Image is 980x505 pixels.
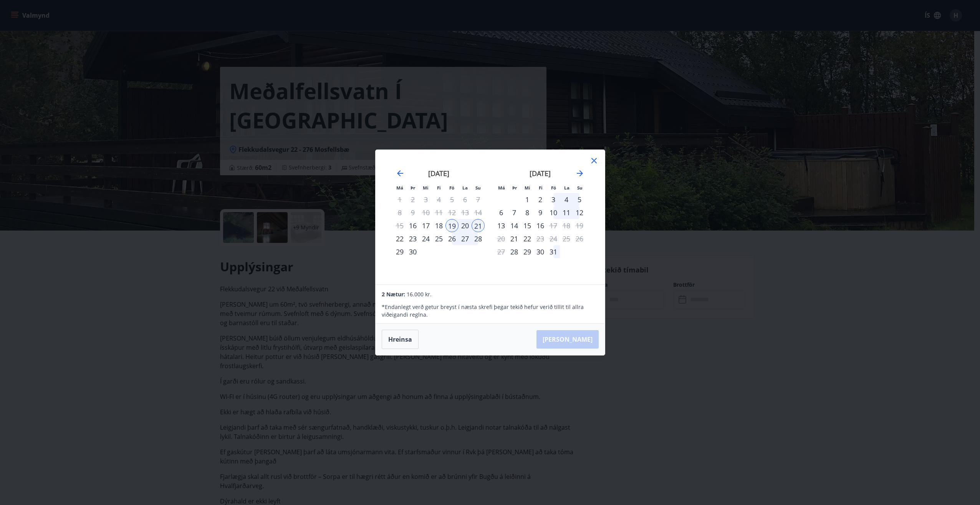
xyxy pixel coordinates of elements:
[393,193,406,206] td: Not available. mánudagur, 1. september 2025
[406,193,419,206] td: Not available. þriðjudagur, 2. september 2025
[385,159,596,275] div: Calendar
[573,219,586,232] td: Not available. sunnudagur, 19. október 2025
[432,193,445,206] td: Not available. fimmtudagur, 4. september 2025
[472,219,485,232] div: 21
[419,206,432,219] td: Not available. miðvikudagur, 10. september 2025
[521,232,534,245] div: 22
[521,193,534,206] div: 1
[498,185,505,191] small: Má
[573,193,586,206] td: Choose sunnudagur, 5. október 2025 as your check-in date. It’s available.
[393,232,406,245] td: Choose mánudagur, 22. september 2025 as your check-in date. It’s available.
[575,169,584,178] div: Move forward to switch to the next month.
[534,245,547,258] div: 30
[406,219,419,232] div: Aðeins innritun í boði
[393,232,406,245] div: 22
[560,193,573,206] div: 4
[547,193,560,206] div: 3
[534,219,547,232] td: Choose fimmtudagur, 16. október 2025 as your check-in date. It’s available.
[449,185,454,191] small: Fö
[534,219,547,232] div: 16
[573,206,586,219] div: 12
[419,232,432,245] td: Choose miðvikudagur, 24. september 2025 as your check-in date. It’s available.
[534,193,547,206] td: Choose fimmtudagur, 2. október 2025 as your check-in date. It’s available.
[508,245,521,258] td: Choose þriðjudagur, 28. október 2025 as your check-in date. It’s available.
[525,185,530,191] small: Mi
[534,206,547,219] td: Choose fimmtudagur, 9. október 2025 as your check-in date. It’s available.
[459,219,472,232] div: 20
[534,245,547,258] td: Choose fimmtudagur, 30. október 2025 as your check-in date. It’s available.
[547,219,560,232] div: Aðeins útritun í boði
[521,232,534,245] td: Choose miðvikudagur, 22. október 2025 as your check-in date. It’s available.
[547,232,560,245] td: Not available. föstudagur, 24. október 2025
[472,219,485,232] td: Selected as end date. sunnudagur, 21. september 2025
[428,169,449,178] strong: [DATE]
[495,232,508,245] td: Not available. mánudagur, 20. október 2025
[459,206,472,219] td: Not available. laugardagur, 13. september 2025
[547,206,560,219] td: Choose föstudagur, 10. október 2025 as your check-in date. It’s available.
[432,219,445,232] td: Choose fimmtudagur, 18. september 2025 as your check-in date. It’s available.
[393,245,406,258] div: 29
[445,232,459,245] div: 26
[534,206,547,219] div: 9
[419,193,432,206] td: Not available. miðvikudagur, 3. september 2025
[547,245,560,258] td: Choose föstudagur, 31. október 2025 as your check-in date. It’s available.
[437,185,441,191] small: Fi
[406,232,419,245] td: Choose þriðjudagur, 23. september 2025 as your check-in date. It’s available.
[560,232,573,245] td: Not available. laugardagur, 25. október 2025
[547,206,560,219] div: 10
[419,232,432,245] div: 24
[432,219,445,232] div: 18
[521,206,534,219] div: 8
[406,219,419,232] td: Choose þriðjudagur, 16. september 2025 as your check-in date. It’s available.
[423,185,429,191] small: Mi
[396,185,403,191] small: Má
[508,232,521,245] td: Choose þriðjudagur, 21. október 2025 as your check-in date. It’s available.
[459,232,472,245] td: Choose laugardagur, 27. september 2025 as your check-in date. It’s available.
[462,185,468,191] small: La
[475,185,481,191] small: Su
[495,219,508,232] td: Choose mánudagur, 13. október 2025 as your check-in date. It’s available.
[382,291,405,298] span: 2 Nætur:
[564,185,569,191] small: La
[445,206,459,219] td: Not available. föstudagur, 12. september 2025
[551,185,556,191] small: Fö
[495,206,508,219] div: 6
[393,245,406,258] td: Choose mánudagur, 29. september 2025 as your check-in date. It’s available.
[547,193,560,206] td: Choose föstudagur, 3. október 2025 as your check-in date. It’s available.
[573,232,586,245] td: Not available. sunnudagur, 26. október 2025
[573,206,586,219] td: Choose sunnudagur, 12. október 2025 as your check-in date. It’s available.
[472,232,485,245] td: Choose sunnudagur, 28. september 2025 as your check-in date. It’s available.
[393,206,406,219] td: Not available. mánudagur, 8. september 2025
[393,219,406,232] td: Not available. mánudagur, 15. september 2025
[407,291,432,298] span: 16.000 kr.
[547,245,560,258] div: 31
[432,232,445,245] td: Choose fimmtudagur, 25. september 2025 as your check-in date. It’s available.
[521,193,534,206] td: Choose miðvikudagur, 1. október 2025 as your check-in date. It’s available.
[547,219,560,232] td: Choose föstudagur, 17. október 2025 as your check-in date. It’s available.
[534,232,547,245] td: Choose fimmtudagur, 23. október 2025 as your check-in date. It’s available.
[472,232,485,245] div: 28
[411,185,415,191] small: Þr
[406,232,419,245] div: 23
[406,245,419,258] div: 30
[472,193,485,206] td: Not available. sunnudagur, 7. september 2025
[560,206,573,219] td: Choose laugardagur, 11. október 2025 as your check-in date. It’s available.
[406,245,419,258] td: Choose þriðjudagur, 30. september 2025 as your check-in date. It’s available.
[495,206,508,219] td: Choose mánudagur, 6. október 2025 as your check-in date. It’s available.
[577,185,583,191] small: Su
[459,193,472,206] td: Not available. laugardagur, 6. september 2025
[495,219,508,232] div: 13
[459,232,472,245] div: 27
[396,169,405,178] div: Move backward to switch to the previous month.
[521,219,534,232] div: 15
[508,206,521,219] td: Choose þriðjudagur, 7. október 2025 as your check-in date. It’s available.
[508,245,521,258] div: Aðeins innritun í boði
[560,193,573,206] td: Choose laugardagur, 4. október 2025 as your check-in date. It’s available.
[508,206,521,219] div: 7
[530,169,551,178] strong: [DATE]
[459,219,472,232] td: Selected. laugardagur, 20. september 2025
[432,206,445,219] td: Not available. fimmtudagur, 11. september 2025
[521,206,534,219] td: Choose miðvikudagur, 8. október 2025 as your check-in date. It’s available.
[521,245,534,258] div: 29
[382,330,419,349] button: Hreinsa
